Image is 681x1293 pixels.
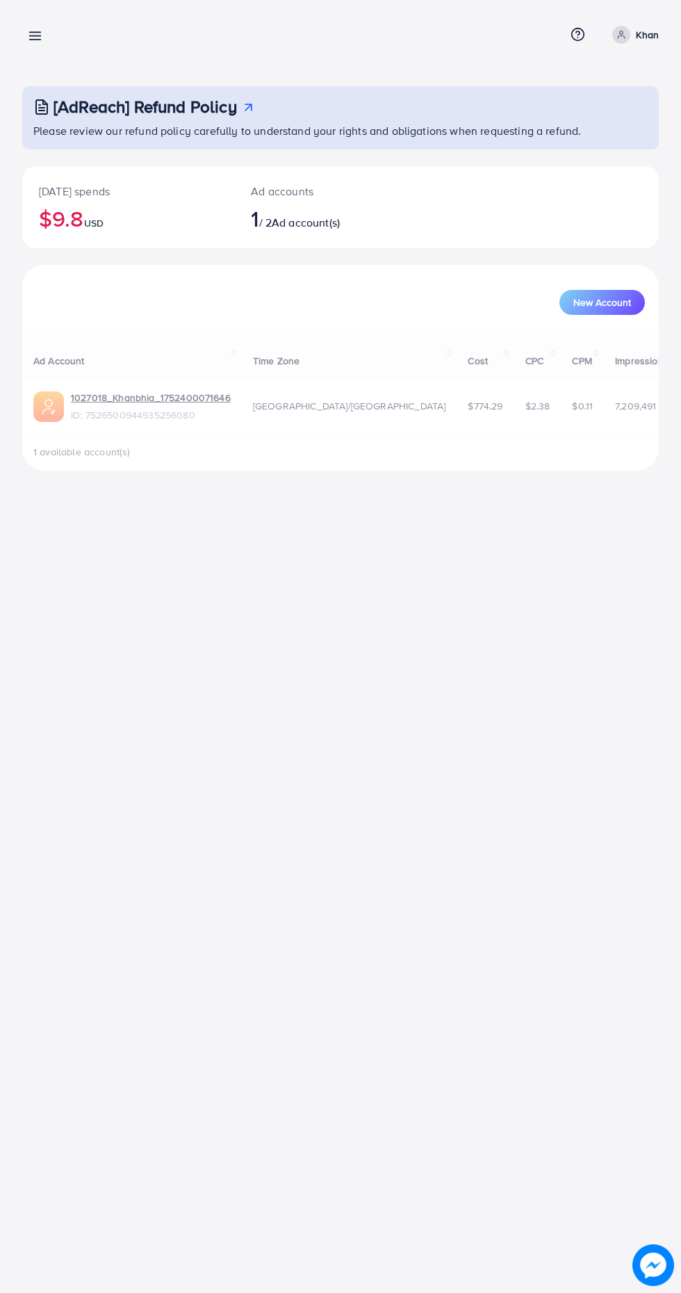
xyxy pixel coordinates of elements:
[272,215,340,230] span: Ad account(s)
[632,1244,674,1286] img: image
[84,216,104,230] span: USD
[251,202,259,234] span: 1
[573,298,631,307] span: New Account
[251,183,377,200] p: Ad accounts
[559,290,645,315] button: New Account
[33,122,650,139] p: Please review our refund policy carefully to understand your rights and obligations when requesti...
[251,205,377,231] h2: / 2
[39,205,218,231] h2: $9.8
[54,97,237,117] h3: [AdReach] Refund Policy
[636,26,659,43] p: Khan
[607,26,659,44] a: Khan
[39,183,218,200] p: [DATE] spends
